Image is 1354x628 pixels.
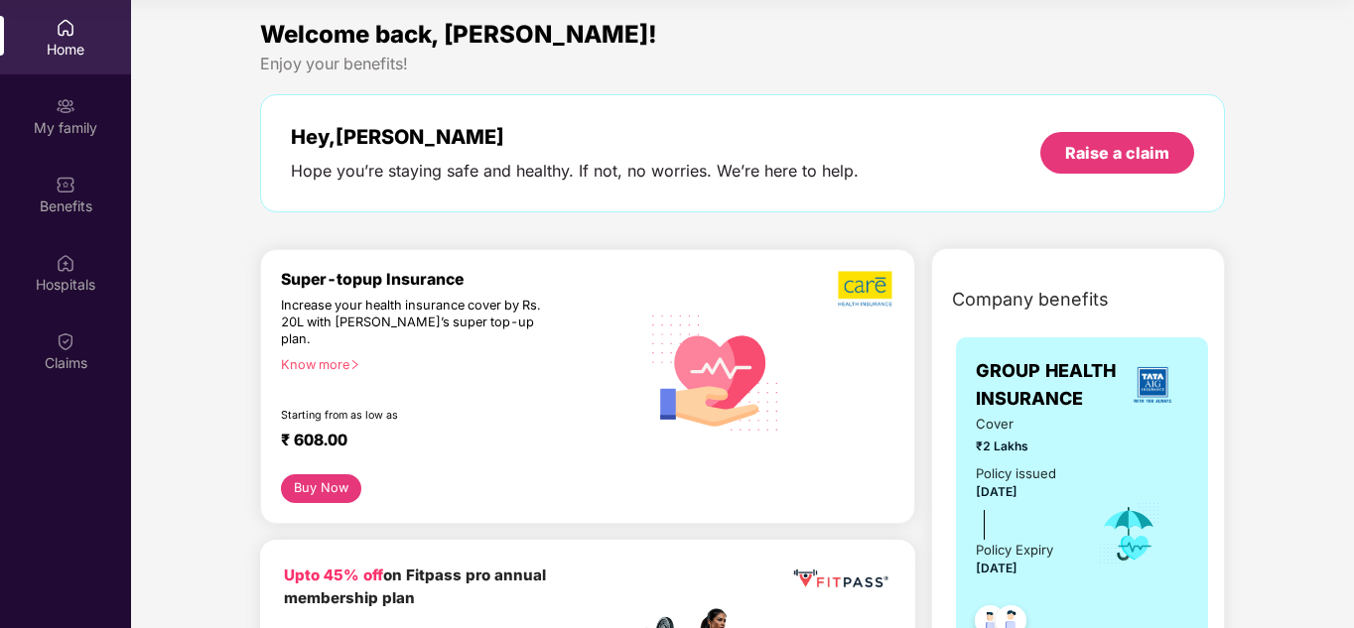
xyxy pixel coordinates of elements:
div: Know more [281,357,627,371]
span: [DATE] [976,484,1017,499]
div: Policy Expiry [976,540,1053,561]
span: Company benefits [952,286,1109,314]
img: svg+xml;base64,PHN2ZyBpZD0iSG9zcGl0YWxzIiB4bWxucz0iaHR0cDovL3d3dy53My5vcmcvMjAwMC9zdmciIHdpZHRoPS... [56,253,75,273]
div: Super-topup Insurance [281,270,639,289]
div: Hope you’re staying safe and healthy. If not, no worries. We’re here to help. [291,161,859,182]
img: svg+xml;base64,PHN2ZyB4bWxucz0iaHR0cDovL3d3dy53My5vcmcvMjAwMC9zdmciIHhtbG5zOnhsaW5rPSJodHRwOi8vd3... [639,294,793,449]
span: [DATE] [976,561,1017,575]
span: Welcome back, [PERSON_NAME]! [260,20,657,49]
img: b5dec4f62d2307b9de63beb79f102df3.png [838,270,894,308]
b: Upto 45% off [284,565,383,584]
img: insurerLogo [1126,358,1179,412]
div: ₹ 608.00 [281,431,619,454]
div: Enjoy your benefits! [260,54,1225,74]
span: Cover [976,414,1069,435]
img: icon [1097,501,1161,566]
div: Raise a claim [1065,142,1169,164]
b: on Fitpass pro annual membership plan [284,565,546,608]
img: fppp.png [790,564,891,595]
div: Starting from as low as [281,409,555,423]
img: svg+xml;base64,PHN2ZyB3aWR0aD0iMjAiIGhlaWdodD0iMjAiIHZpZXdCb3g9IjAgMCAyMCAyMCIgZmlsbD0ibm9uZSIgeG... [56,96,75,116]
img: svg+xml;base64,PHN2ZyBpZD0iQmVuZWZpdHMiIHhtbG5zPSJodHRwOi8vd3d3LnczLm9yZy8yMDAwL3N2ZyIgd2lkdGg9Ij... [56,175,75,194]
span: GROUP HEALTH INSURANCE [976,357,1117,414]
div: Increase your health insurance cover by Rs. 20L with [PERSON_NAME]’s super top-up plan. [281,298,553,348]
div: Policy issued [976,463,1056,484]
img: svg+xml;base64,PHN2ZyBpZD0iQ2xhaW0iIHhtbG5zPSJodHRwOi8vd3d3LnczLm9yZy8yMDAwL3N2ZyIgd2lkdGg9IjIwIi... [56,331,75,351]
img: svg+xml;base64,PHN2ZyBpZD0iSG9tZSIgeG1sbnM9Imh0dHA6Ly93d3cudzMub3JnLzIwMDAvc3ZnIiB3aWR0aD0iMjAiIG... [56,18,75,38]
div: Hey, [PERSON_NAME] [291,125,859,149]
button: Buy Now [281,474,361,503]
span: right [349,359,360,370]
span: ₹2 Lakhs [976,437,1069,455]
